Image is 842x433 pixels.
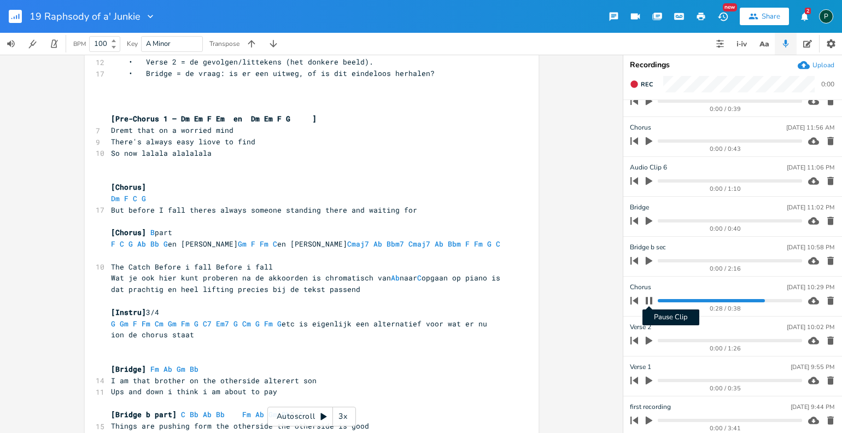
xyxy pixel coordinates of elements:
span: • Verse 2 = de gevolgen/littekens (het donkere beeld). [111,57,373,67]
span: G [111,319,115,329]
div: Recordings [630,61,835,69]
div: Transpose [209,40,239,47]
span: F [111,239,115,249]
span: [Chorus] [111,182,146,192]
div: [DATE] 9:44 PM [791,404,834,410]
span: F [133,319,137,329]
span: Cmaj7 [347,239,369,249]
span: [Instru] [111,307,146,317]
span: Fm [150,364,159,374]
span: C [120,239,124,249]
div: BPM [73,41,86,47]
span: Dremt that on a worried mind [111,125,233,135]
span: Gm [168,319,177,329]
span: [Bridge b part] [111,409,177,419]
div: [DATE] 11:56 AM [786,125,834,131]
span: Cm [155,319,163,329]
span: Fm [264,319,273,329]
div: Autoscroll [267,407,356,426]
span: G [277,319,282,329]
span: Bridge b sec [630,242,666,253]
span: Em7 [216,319,229,329]
span: Ab [203,409,212,419]
span: But before I fall theres always someone standing there and waiting for [111,205,417,215]
span: en [PERSON_NAME] en [PERSON_NAME] [111,239,505,260]
button: Upload [798,59,834,71]
span: Cmaj7 [408,239,430,249]
span: G [142,194,146,203]
span: Cm [242,319,251,329]
button: New [712,7,734,26]
span: F [465,239,470,249]
div: 0:00 / 0:40 [649,226,802,232]
div: 0:00 / 0:43 [649,146,802,152]
div: Upload [812,61,834,69]
span: C [417,273,422,283]
span: G [128,239,133,249]
span: • Bridge = de vraag: is er een uitweg, of is dit eindeloos herhalen? [111,68,435,78]
div: New [723,3,737,11]
span: [Pre-Chorus 1 – Dm Em F Em en Dm Em F G ] [111,114,317,124]
span: A Minor [146,39,171,49]
div: 2 [805,8,811,14]
span: Bb [190,364,198,374]
span: first recording [630,402,671,412]
span: The Catch Before i fall Before i fall [111,262,273,272]
span: Ab [435,239,443,249]
span: C7 [203,319,212,329]
div: 0:00 / 1:26 [649,346,802,352]
div: 0:00 / 1:10 [649,186,802,192]
span: Fm [260,239,268,249]
div: 3x [333,407,353,426]
span: Ab [373,239,382,249]
span: C [496,239,500,249]
span: Rec [641,80,653,89]
span: Ups and down i think i am about to pay [111,387,277,396]
span: Chorus [630,122,651,133]
div: 0:00 / 2:16 [649,266,802,272]
span: C [133,194,137,203]
div: [DATE] 11:06 PM [787,165,834,171]
div: Share [762,11,780,21]
span: Gm [177,364,185,374]
div: [DATE] 10:29 PM [787,284,834,290]
div: [DATE] 9:55 PM [791,364,834,370]
div: 0:00 [821,81,834,87]
span: Bb [190,409,198,419]
span: Bb [150,239,159,249]
div: [DATE] 11:02 PM [787,204,834,210]
span: G [163,239,168,249]
div: 0:00 / 0:35 [649,385,802,391]
span: Wat je ook hier kunt proberen na de akkoorden is chromatisch van naar opgaan op piano is dat prac... [111,273,505,294]
span: Bridge [630,202,649,213]
span: G [194,319,198,329]
span: Fm [474,239,483,249]
span: C [181,409,185,419]
span: F [124,194,128,203]
button: Rec [625,75,657,93]
span: B [150,227,155,237]
span: etc is eigenlijk een alternatief voor wat er nu ion de chorus staat [111,319,492,340]
span: part [111,227,172,237]
span: G [255,319,260,329]
span: Bbm [448,239,461,249]
span: Fm [242,409,251,419]
span: Bb [216,409,225,419]
span: Gm [120,319,128,329]
span: Fm [142,319,150,329]
button: 2 [793,7,815,26]
span: Chorus [630,282,651,292]
div: 0:00 / 0:39 [649,106,802,112]
span: 2x [111,409,303,419]
div: 0:00 / 3:41 [649,425,802,431]
div: Piepo [819,9,833,24]
span: G [487,239,492,249]
span: So now lalala alalalala [111,148,212,158]
span: Dm [111,194,120,203]
span: Things are pushing form the otherside the otherside is good [111,421,369,431]
span: 3/4 [111,307,159,317]
button: Pause Clip [642,292,656,309]
span: Ab [255,409,264,419]
span: Verse 2 [630,322,651,332]
span: I am that brother on the otherside alterert son [111,376,317,385]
